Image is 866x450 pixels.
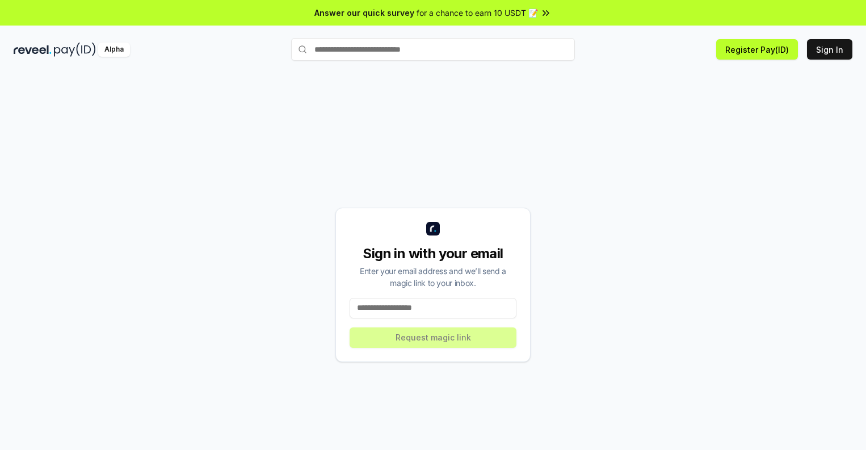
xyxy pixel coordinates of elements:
div: Enter your email address and we’ll send a magic link to your inbox. [350,265,516,289]
img: reveel_dark [14,43,52,57]
span: for a chance to earn 10 USDT 📝 [417,7,538,19]
button: Sign In [807,39,852,60]
button: Register Pay(ID) [716,39,798,60]
img: pay_id [54,43,96,57]
img: logo_small [426,222,440,235]
span: Answer our quick survey [314,7,414,19]
div: Alpha [98,43,130,57]
div: Sign in with your email [350,245,516,263]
